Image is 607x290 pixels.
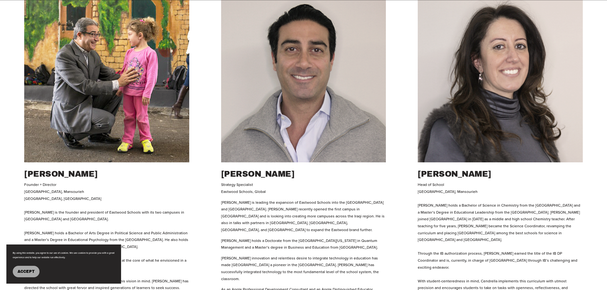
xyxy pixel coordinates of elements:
h2: [PERSON_NAME] [24,169,189,180]
p: By using this website, you agree to our use of cookies. We use cookies to provide you with a grea... [13,251,115,259]
p: [PERSON_NAME] holds a Doctorate from the [GEOGRAPHIC_DATA][US_STATE] in Quantum Management and a ... [221,237,386,251]
h2: [PERSON_NAME] [418,169,583,180]
p: [PERSON_NAME] innovation and relentless desire to integrate technology in education has made [GEO... [221,255,386,282]
h2: [PERSON_NAME] [221,169,386,180]
p: [PERSON_NAME] is leading the expansion of Eastwood Schools into the [GEOGRAPHIC_DATA] and [GEOGRA... [221,199,386,233]
span: Accept [18,269,35,274]
section: Cookie banner [6,244,121,284]
p: Strategy Specialist Eastwood Schools, Global [221,181,386,195]
button: Accept [13,266,40,277]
